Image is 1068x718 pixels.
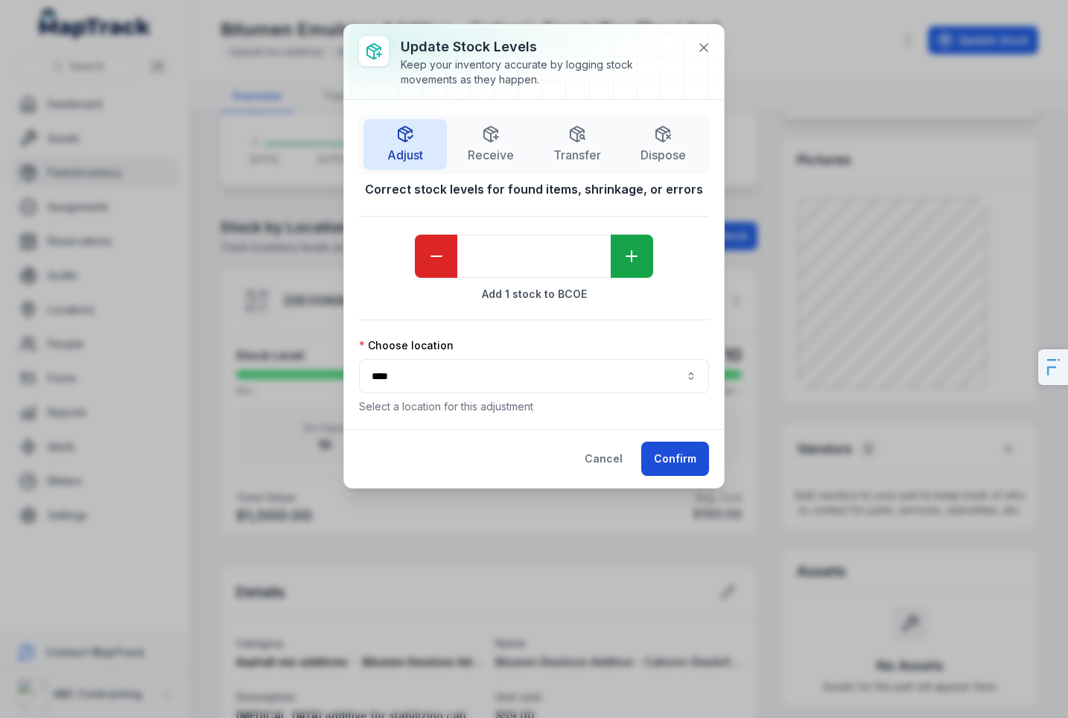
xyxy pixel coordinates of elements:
div: Keep your inventory accurate by logging stock movements as they happen. [401,57,685,87]
span: Dispose [641,146,686,164]
label: Choose location [359,338,454,353]
button: Cancel [572,442,635,476]
button: Transfer [535,119,619,170]
h3: Update stock levels [401,36,685,57]
button: Confirm [641,442,709,476]
input: undefined-form-item-label [457,235,611,278]
strong: Correct stock levels for found items, shrinkage, or errors [359,180,709,198]
span: Transfer [553,146,601,164]
span: Adjust [387,146,423,164]
button: Dispose [622,119,705,170]
button: Adjust [363,119,447,170]
button: Receive [450,119,533,170]
span: Receive [468,146,514,164]
strong: Add 1 stock to BCOE [359,287,709,302]
p: Select a location for this adjustment [359,399,709,414]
